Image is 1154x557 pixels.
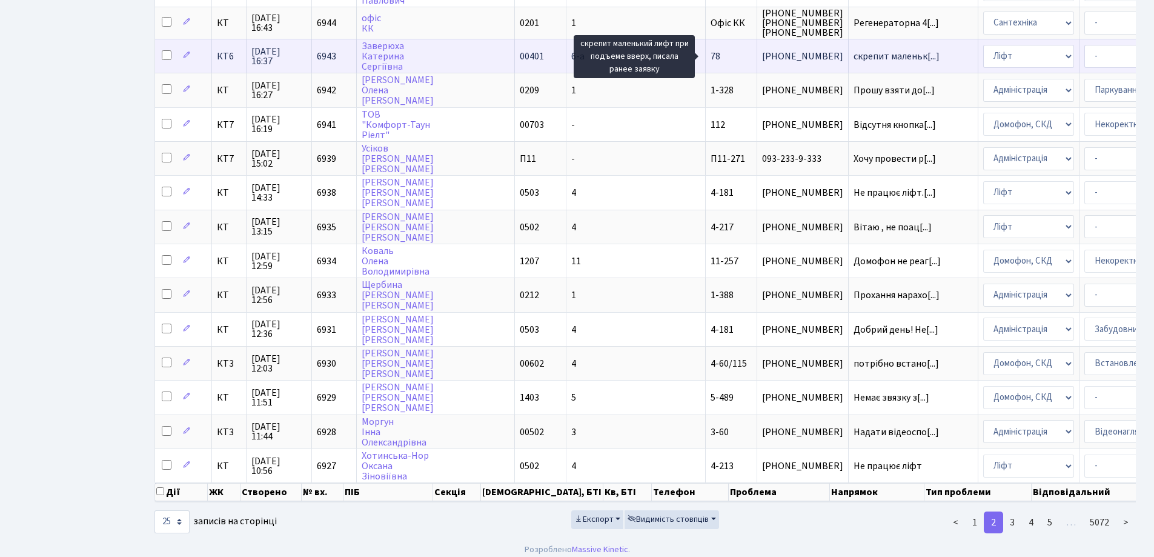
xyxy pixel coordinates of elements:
[1083,512,1116,533] a: 5072
[711,289,734,302] span: 1-388
[217,188,241,198] span: КТ
[362,210,434,244] a: [PERSON_NAME][PERSON_NAME][PERSON_NAME]
[924,483,1032,501] th: Тип проблеми
[362,347,434,381] a: [PERSON_NAME][PERSON_NAME][PERSON_NAME]
[762,52,843,61] span: [PHONE_NUMBER]
[251,13,307,33] span: [DATE] 16:43
[520,50,544,63] span: 00401
[965,512,984,533] a: 1
[520,289,539,302] span: 0212
[520,152,536,165] span: П11
[762,222,843,232] span: [PHONE_NUMBER]
[574,513,614,525] span: Експорт
[571,391,576,404] span: 5
[520,118,544,132] span: 00703
[571,152,575,165] span: -
[571,425,576,439] span: 3
[302,483,344,501] th: № вх.
[571,118,575,132] span: -
[984,512,1003,533] a: 2
[251,456,307,476] span: [DATE] 10:56
[729,483,830,501] th: Проблема
[251,319,307,339] span: [DATE] 12:36
[572,543,628,556] a: Massive Kinetic
[217,52,241,61] span: КТ6
[362,142,434,176] a: Усіков[PERSON_NAME][PERSON_NAME]
[343,483,433,501] th: ПІБ
[946,512,966,533] a: <
[762,461,843,471] span: [PHONE_NUMBER]
[711,186,734,199] span: 4-181
[711,221,734,234] span: 4-217
[525,543,630,556] div: Розроблено .
[854,357,939,370] span: потрібно встано[...]
[317,152,336,165] span: 6939
[571,323,576,336] span: 4
[240,483,301,501] th: Створено
[520,84,539,97] span: 0209
[217,427,241,437] span: КТ3
[362,449,429,483] a: Хотинська-НорОксанаЗіновіївна
[317,425,336,439] span: 6928
[362,108,430,142] a: ТОВ"Комфорт-ТаунРіелт"
[251,149,307,168] span: [DATE] 15:02
[251,388,307,407] span: [DATE] 11:51
[317,357,336,370] span: 6930
[762,427,843,437] span: [PHONE_NUMBER]
[854,50,940,63] span: скрепит маленьк[...]
[251,285,307,305] span: [DATE] 12:56
[711,152,745,165] span: П11-271
[854,16,939,30] span: Регенераторна 4[...]
[762,393,843,402] span: [PHONE_NUMBER]
[571,16,576,30] span: 1
[217,290,241,300] span: КТ
[217,222,241,232] span: КТ
[317,459,336,473] span: 6927
[154,510,190,533] select: записів на сторінці
[571,84,576,97] span: 1
[854,118,936,132] span: Відсутня кнопка[...]
[854,391,929,404] span: Немає звязку з[...]
[155,483,208,501] th: Дії
[317,16,336,30] span: 6944
[1040,512,1059,533] a: 5
[603,483,651,501] th: Кв, БТІ
[854,289,940,302] span: Прохання нарахо[...]
[711,357,747,370] span: 4-60/115
[854,323,938,336] span: Добрий день! Не[...]
[1021,512,1041,533] a: 4
[762,154,843,164] span: 093-233-9-333
[762,85,843,95] span: [PHONE_NUMBER]
[208,483,240,501] th: ЖК
[217,154,241,164] span: КТ7
[1003,512,1022,533] a: 3
[317,255,336,268] span: 6934
[317,391,336,404] span: 6929
[251,183,307,202] span: [DATE] 14:33
[251,81,307,100] span: [DATE] 16:27
[251,354,307,373] span: [DATE] 12:03
[362,381,434,415] a: [PERSON_NAME][PERSON_NAME][PERSON_NAME]
[1116,512,1136,533] a: >
[571,289,576,302] span: 1
[854,84,935,97] span: Прошу взяти до[...]
[711,391,734,404] span: 5-489
[854,186,936,199] span: Не працює ліфт.[...]
[362,73,434,107] a: [PERSON_NAME]Олена[PERSON_NAME]
[625,510,719,529] button: Видимість стовпців
[251,217,307,236] span: [DATE] 13:15
[520,221,539,234] span: 0502
[652,483,729,501] th: Телефон
[762,120,843,130] span: [PHONE_NUMBER]
[520,255,539,268] span: 1207
[711,50,720,63] span: 78
[362,176,434,210] a: [PERSON_NAME][PERSON_NAME][PERSON_NAME]
[854,221,932,234] span: Вітаю , не поац[...]
[571,255,581,268] span: 11
[762,188,843,198] span: [PHONE_NUMBER]
[854,425,939,439] span: Надати відеоспо[...]
[520,357,544,370] span: 00602
[362,278,434,312] a: Щербина[PERSON_NAME][PERSON_NAME]
[711,16,745,30] span: Офіс КК
[217,18,241,28] span: КТ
